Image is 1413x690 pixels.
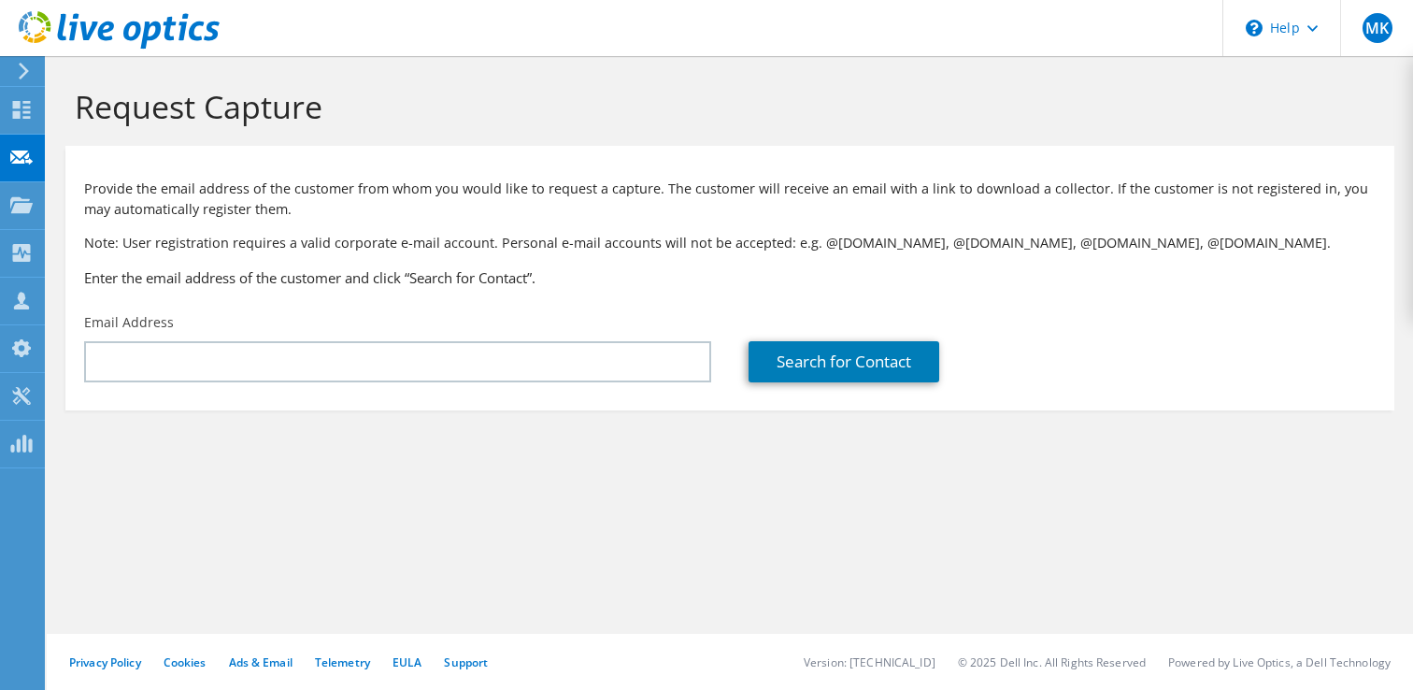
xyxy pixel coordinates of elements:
h1: Request Capture [75,87,1376,126]
span: MK [1363,13,1392,43]
p: Note: User registration requires a valid corporate e-mail account. Personal e-mail accounts will ... [84,233,1376,253]
h3: Enter the email address of the customer and click “Search for Contact”. [84,267,1376,288]
li: © 2025 Dell Inc. All Rights Reserved [958,654,1146,670]
a: Telemetry [315,654,370,670]
a: Ads & Email [229,654,293,670]
svg: \n [1246,20,1263,36]
a: Privacy Policy [69,654,141,670]
a: EULA [392,654,421,670]
a: Cookies [164,654,207,670]
a: Search for Contact [749,341,939,382]
a: Support [444,654,488,670]
li: Powered by Live Optics, a Dell Technology [1168,654,1391,670]
p: Provide the email address of the customer from whom you would like to request a capture. The cust... [84,179,1376,220]
li: Version: [TECHNICAL_ID] [804,654,935,670]
label: Email Address [84,313,174,332]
